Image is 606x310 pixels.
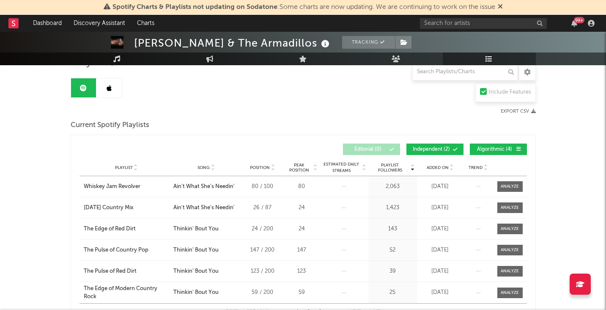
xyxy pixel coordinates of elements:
[348,147,387,152] span: Editorial ( 0 )
[244,267,282,276] div: 123 / 200
[134,36,332,50] div: [PERSON_NAME] & The Armadillos
[286,225,318,233] div: 24
[84,267,169,276] a: The Pulse of Red Dirt
[412,64,518,80] input: Search Playlists/Charts
[469,165,483,170] span: Trend
[370,225,415,233] div: 143
[244,183,282,191] div: 80 / 100
[406,144,463,155] button: Independent(2)
[244,204,282,212] div: 26 / 87
[475,147,514,152] span: Algorithmic ( 4 )
[84,246,169,255] a: The Pulse of Country Pop
[84,183,140,191] div: Whiskey Jam Revolver
[286,288,318,297] div: 59
[489,87,531,97] div: Include Features
[286,183,318,191] div: 80
[71,120,149,130] span: Current Spotify Playlists
[173,183,235,191] div: Ain't What She's Needin'
[286,204,318,212] div: 24
[84,183,169,191] a: Whiskey Jam Revolver
[427,165,449,170] span: Added On
[173,267,219,276] div: Thinkin' Bout You
[419,246,461,255] div: [DATE]
[173,288,219,297] div: Thinkin' Bout You
[112,4,495,11] span: : Some charts are now updating. We are continuing to work on the issue
[412,147,451,152] span: Independent ( 2 )
[342,36,395,49] button: Tracking
[286,163,313,173] span: Peak Position
[343,144,400,155] button: Editorial(0)
[197,165,210,170] span: Song
[250,165,270,170] span: Position
[173,204,235,212] div: Ain't What She's Needin'
[370,267,415,276] div: 39
[370,246,415,255] div: 52
[173,246,219,255] div: Thinkin' Bout You
[71,57,150,67] span: Playlists/Charts
[574,17,584,23] div: 99 +
[419,183,461,191] div: [DATE]
[419,267,461,276] div: [DATE]
[84,246,148,255] div: The Pulse of Country Pop
[84,225,169,233] a: The Edge of Red Dirt
[244,225,282,233] div: 24 / 200
[244,288,282,297] div: 59 / 200
[501,109,536,114] button: Export CSV
[131,15,160,32] a: Charts
[173,225,219,233] div: Thinkin' Bout You
[420,18,547,29] input: Search for artists
[370,288,415,297] div: 25
[112,4,277,11] span: Spotify Charts & Playlists not updating on Sodatone
[244,246,282,255] div: 147 / 200
[286,267,318,276] div: 123
[84,225,136,233] div: The Edge of Red Dirt
[419,288,461,297] div: [DATE]
[84,204,169,212] a: [DATE] Country Mix
[419,204,461,212] div: [DATE]
[322,161,361,174] span: Estimated Daily Streams
[571,20,577,27] button: 99+
[286,246,318,255] div: 147
[115,165,133,170] span: Playlist
[370,204,415,212] div: 1,423
[370,183,415,191] div: 2,063
[498,4,503,11] span: Dismiss
[470,144,527,155] button: Algorithmic(4)
[27,15,68,32] a: Dashboard
[84,285,169,301] a: The Edge of Modern Country Rock
[419,225,461,233] div: [DATE]
[84,204,134,212] div: [DATE] Country Mix
[68,15,131,32] a: Discovery Assistant
[370,163,410,173] span: Playlist Followers
[84,267,137,276] div: The Pulse of Red Dirt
